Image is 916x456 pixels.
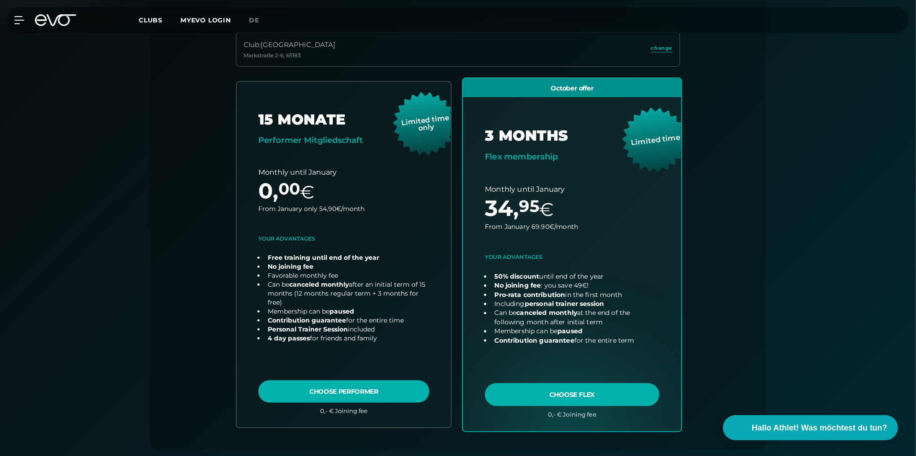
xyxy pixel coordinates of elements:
[244,40,335,50] div: Club : [GEOGRAPHIC_DATA]
[651,44,672,55] a: change
[723,415,898,440] button: Hallo Athlet! Was möchtest du tun?
[752,422,887,434] span: Hallo Athlet! Was möchtest du tun?
[180,16,231,24] a: MYEVO LOGIN
[139,16,180,24] a: Clubs
[249,15,270,26] a: de
[237,82,451,427] a: choose plan
[244,52,335,59] div: Markstraße 2-6 , 65183
[139,16,163,24] span: Clubs
[249,16,259,24] span: de
[463,78,681,431] a: choose plan
[651,44,672,52] span: change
